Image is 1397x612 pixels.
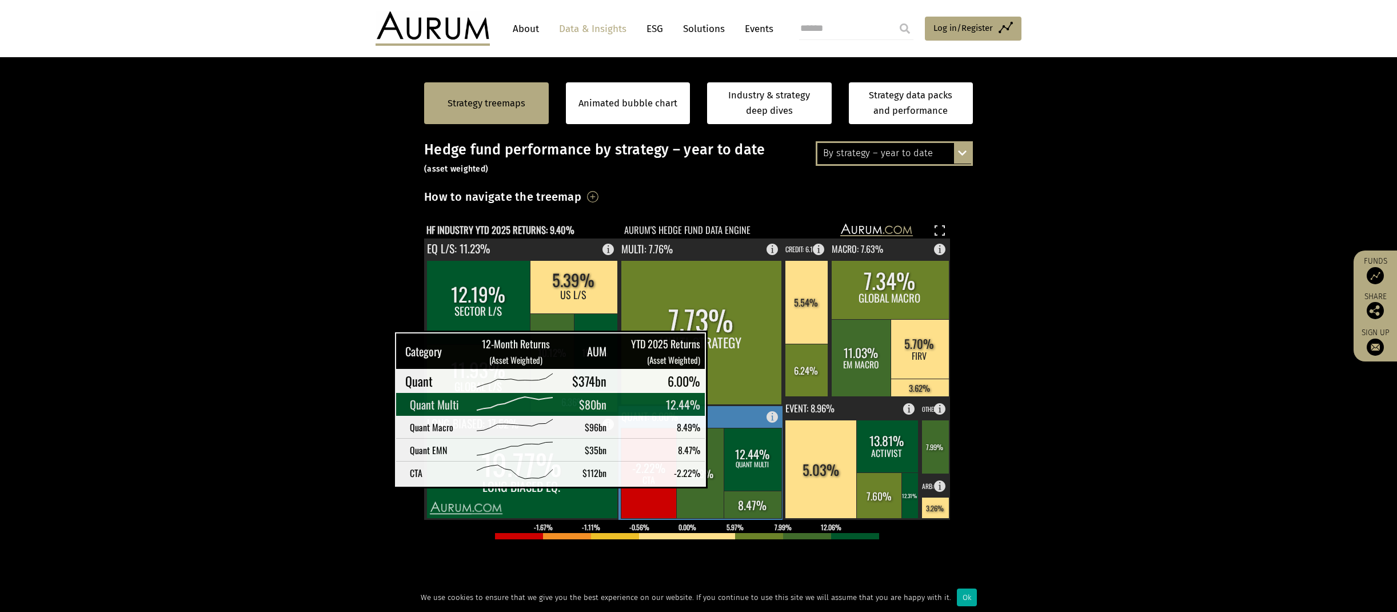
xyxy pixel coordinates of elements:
[707,82,832,124] a: Industry & strategy deep dives
[578,96,677,111] a: Animated bubble chart
[424,141,973,176] h3: Hedge fund performance by strategy – year to date
[677,18,731,39] a: Solutions
[817,143,971,164] div: By strategy – year to date
[507,18,545,39] a: About
[1367,339,1384,356] img: Sign up to our newsletter
[1359,328,1391,356] a: Sign up
[376,11,490,46] img: Aurum
[893,17,916,40] input: Submit
[424,164,488,174] small: (asset weighted)
[849,82,973,124] a: Strategy data packs and performance
[1367,267,1384,284] img: Access Funds
[925,17,1021,41] a: Log in/Register
[553,18,632,39] a: Data & Insights
[424,187,581,206] h3: How to navigate the treemap
[1367,302,1384,319] img: Share this post
[448,96,525,111] a: Strategy treemaps
[933,21,993,35] span: Log in/Register
[1359,293,1391,319] div: Share
[1359,256,1391,284] a: Funds
[739,18,773,39] a: Events
[641,18,669,39] a: ESG
[957,589,977,606] div: Ok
